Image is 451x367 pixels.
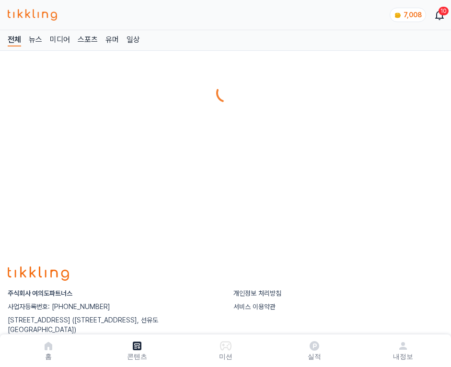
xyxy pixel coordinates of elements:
[8,288,218,298] p: 주식회사 여의도파트너스
[45,352,52,361] p: 홈
[390,8,424,22] a: coin 7,008
[8,9,57,21] img: 티끌링
[233,289,281,297] a: 개인정보 처리방침
[127,34,140,46] a: 일상
[93,338,181,363] a: 콘텐츠
[233,303,276,310] a: 서비스 이용약관
[308,352,321,361] p: 실적
[8,34,21,46] a: 전체
[393,352,413,361] p: 내정보
[105,34,119,46] a: 유머
[220,340,231,352] img: 미션
[78,34,98,46] a: 스포츠
[29,34,42,46] a: 뉴스
[50,34,70,46] a: 미디어
[8,315,218,334] p: [STREET_ADDRESS] ([STREET_ADDRESS], 선유도 [GEOGRAPHIC_DATA])
[439,7,449,15] div: 10
[219,352,232,361] p: 미션
[181,338,270,363] button: 미션
[270,338,358,363] a: 실적
[394,11,402,19] img: coin
[404,11,422,19] span: 7,008
[8,266,69,281] img: logo
[127,352,147,361] p: 콘텐츠
[4,338,93,363] a: 홈
[436,9,443,21] a: 10
[358,338,447,363] a: 내정보
[8,302,218,311] p: 사업자등록번호: [PHONE_NUMBER]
